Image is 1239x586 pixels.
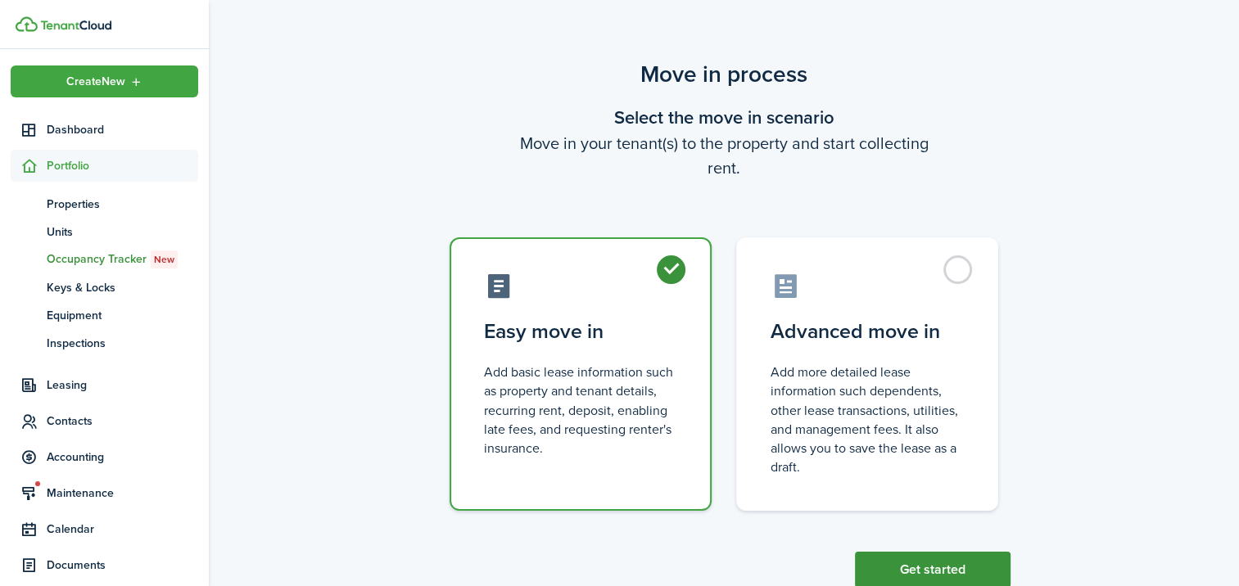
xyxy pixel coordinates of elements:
span: Maintenance [47,485,198,502]
span: Equipment [47,307,198,324]
span: Create New [66,76,125,88]
img: TenantCloud [40,20,111,30]
span: Calendar [47,521,198,538]
control-radio-card-title: Advanced move in [771,317,964,346]
button: Open menu [11,65,198,97]
span: Occupancy Tracker [47,250,198,268]
a: Equipment [11,301,198,329]
img: TenantCloud [16,16,38,32]
a: Occupancy TrackerNew [11,246,198,273]
control-radio-card-title: Easy move in [484,317,677,346]
span: Portfolio [47,157,198,174]
control-radio-card-description: Add more detailed lease information such dependents, other lease transactions, utilities, and man... [771,363,964,476]
wizard-step-header-title: Select the move in scenario [437,104,1011,131]
span: Contacts [47,412,198,430]
a: Keys & Locks [11,273,198,301]
a: Dashboard [11,114,198,146]
scenario-title: Move in process [437,57,1011,92]
a: Properties [11,190,198,218]
span: New [154,252,174,267]
span: Leasing [47,376,198,394]
span: Accounting [47,449,198,466]
control-radio-card-description: Add basic lease information such as property and tenant details, recurring rent, deposit, enablin... [484,363,677,458]
wizard-step-header-description: Move in your tenant(s) to the property and start collecting rent. [437,131,1011,180]
a: Inspections [11,329,198,357]
span: Units [47,223,198,241]
span: Inspections [47,335,198,352]
span: Documents [47,557,198,574]
span: Keys & Locks [47,279,198,296]
span: Dashboard [47,121,198,138]
span: Properties [47,196,198,213]
a: Units [11,218,198,246]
